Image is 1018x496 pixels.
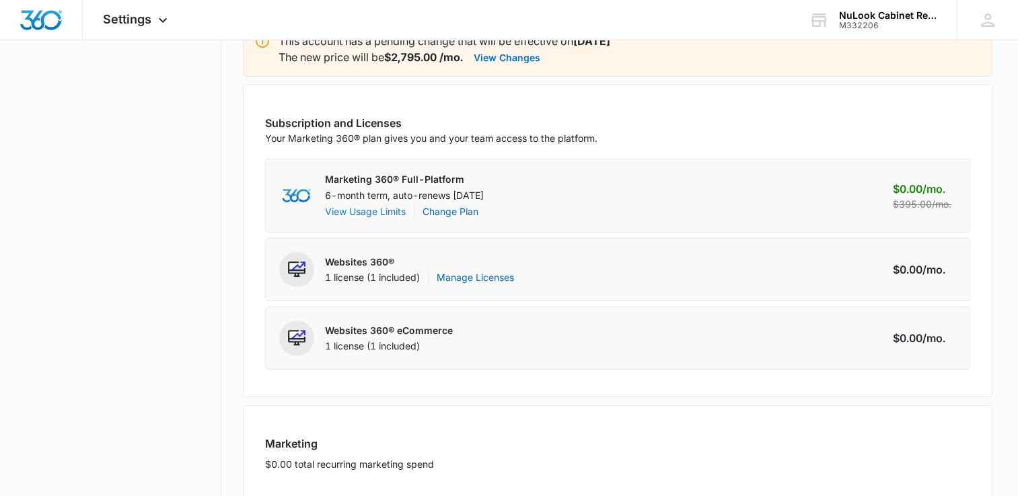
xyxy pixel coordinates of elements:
p: Your Marketing 360® plan gives you and your team access to the platform. [265,131,597,145]
p: Websites 360® eCommerce [325,324,453,337]
span: /mo. [932,198,951,210]
strong: [DATE] [573,34,610,48]
button: View Usage Limits [325,204,406,218]
div: $0.00 [893,330,956,346]
a: Change Plan [423,204,478,218]
span: /mo. [922,181,945,197]
p: $0.00 total recurring marketing spend [265,457,970,471]
p: The new price will be [279,49,463,65]
div: $0.00 [893,261,956,278]
div: 6-month term, auto-renews [DATE] [325,189,484,219]
div: account name [839,10,937,21]
div: 1 license (1 included) [325,339,453,353]
span: Settings [103,12,151,26]
strong: $2,795.00 /mo. [384,50,463,64]
p: This account has a pending change that will be effective on [279,33,981,49]
button: View Changes [474,49,540,65]
h3: Marketing [265,436,970,452]
div: 1 license (1 included) [325,271,514,284]
span: /mo. [922,330,945,346]
s: $395.00 [893,198,951,210]
h3: Subscription and Licenses [265,115,597,131]
span: /mo. [922,261,945,278]
a: Manage Licenses [437,271,514,284]
p: Marketing 360® Full-Platform [325,173,484,186]
div: account id [839,21,937,30]
p: Websites 360® [325,255,514,269]
div: $0.00 [893,181,956,197]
